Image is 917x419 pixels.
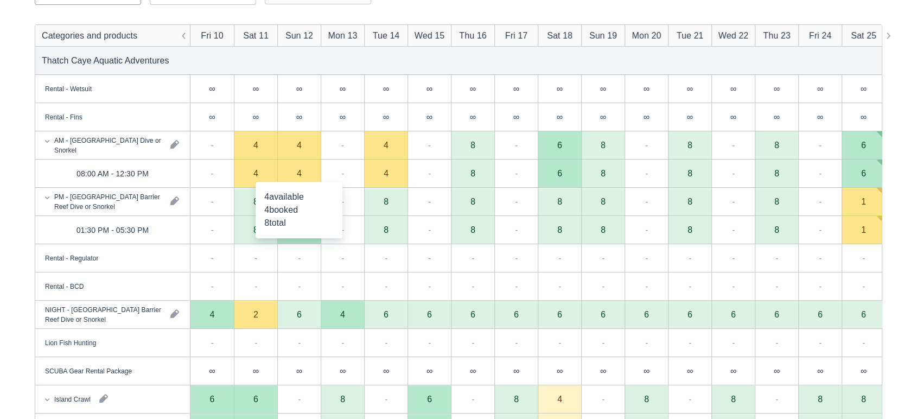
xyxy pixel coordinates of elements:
[668,216,711,244] div: 8
[341,251,344,264] div: -
[538,103,581,131] div: ∞
[341,223,344,236] div: -
[470,225,475,234] div: 8
[494,75,538,103] div: ∞
[298,280,301,293] div: -
[842,301,885,329] div: 6
[296,112,302,121] div: ∞
[819,138,822,151] div: -
[77,167,149,180] div: 08:00 AM - 12:30 PM
[774,197,779,206] div: 8
[557,112,563,121] div: ∞
[45,338,96,347] div: Lion Fish Hunting
[505,29,527,42] div: Fri 17
[600,84,606,93] div: ∞
[428,336,431,349] div: -
[755,75,798,103] div: ∞
[687,141,692,149] div: 8
[711,357,755,385] div: ∞
[190,103,234,131] div: ∞
[472,280,474,293] div: -
[842,75,885,103] div: ∞
[774,84,780,93] div: ∞
[732,167,735,180] div: -
[581,160,625,188] div: 8
[253,366,259,375] div: ∞
[211,138,213,151] div: -
[819,195,822,208] div: -
[581,301,625,329] div: 6
[428,280,431,293] div: -
[253,310,258,319] div: 2
[234,160,277,188] div: 4
[472,251,474,264] div: -
[253,141,258,149] div: 4
[385,280,387,293] div: -
[730,112,736,121] div: ∞
[277,103,321,131] div: ∞
[775,251,778,264] div: -
[253,395,258,403] div: 6
[730,366,736,375] div: ∞
[264,218,269,227] span: 8
[428,167,431,180] div: -
[589,29,617,42] div: Sun 19
[861,169,866,177] div: 6
[373,29,400,42] div: Tue 14
[209,84,215,93] div: ∞
[285,29,313,42] div: Sun 12
[298,251,301,264] div: -
[600,366,606,375] div: ∞
[861,112,867,121] div: ∞
[494,357,538,385] div: ∞
[687,225,692,234] div: 8
[45,281,84,291] div: Rental - BCD
[277,301,321,329] div: 6
[538,216,581,244] div: 8
[321,301,364,329] div: 4
[190,75,234,103] div: ∞
[321,103,364,131] div: ∞
[818,310,823,319] div: 6
[426,84,432,93] div: ∞
[470,310,475,319] div: 6
[842,357,885,385] div: ∞
[341,336,344,349] div: -
[677,29,704,42] div: Tue 21
[730,84,736,93] div: ∞
[755,301,798,329] div: 6
[775,336,778,349] div: -
[711,301,755,329] div: 6
[755,216,798,244] div: 8
[538,357,581,385] div: ∞
[711,103,755,131] div: ∞
[687,169,692,177] div: 8
[385,336,387,349] div: -
[42,54,169,67] div: Thatch Caye Aquatic Adventures
[340,310,345,319] div: 4
[819,336,822,349] div: -
[264,191,334,204] div: available
[645,195,648,208] div: -
[557,84,563,93] div: ∞
[581,216,625,244] div: 8
[364,301,407,329] div: 6
[718,29,748,42] div: Wed 22
[384,197,389,206] div: 8
[277,160,321,188] div: 4
[470,112,476,121] div: ∞
[211,251,213,264] div: -
[451,357,494,385] div: ∞
[861,141,866,149] div: 6
[470,366,476,375] div: ∞
[687,366,693,375] div: ∞
[211,223,213,236] div: -
[211,167,213,180] div: -
[558,336,561,349] div: -
[340,366,346,375] div: ∞
[819,167,822,180] div: -
[625,301,668,329] div: 6
[341,138,344,151] div: -
[209,366,215,375] div: ∞
[341,280,344,293] div: -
